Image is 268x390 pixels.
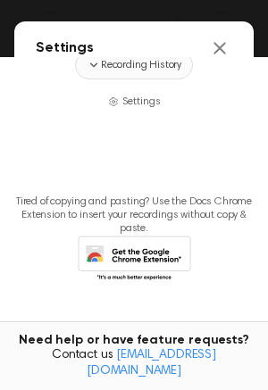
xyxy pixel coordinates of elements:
[14,195,254,236] p: Tired of copying and pasting? Use the Docs Chrome Extension to insert your recordings without cop...
[101,57,181,73] span: Recording History
[207,36,232,61] button: Close settings
[11,348,257,379] span: Contact us
[108,94,161,110] button: Settings
[87,349,216,378] a: [EMAIL_ADDRESS][DOMAIN_NAME]
[122,94,161,110] span: Settings
[75,51,193,79] button: Recording History
[36,37,94,59] h2: Settings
